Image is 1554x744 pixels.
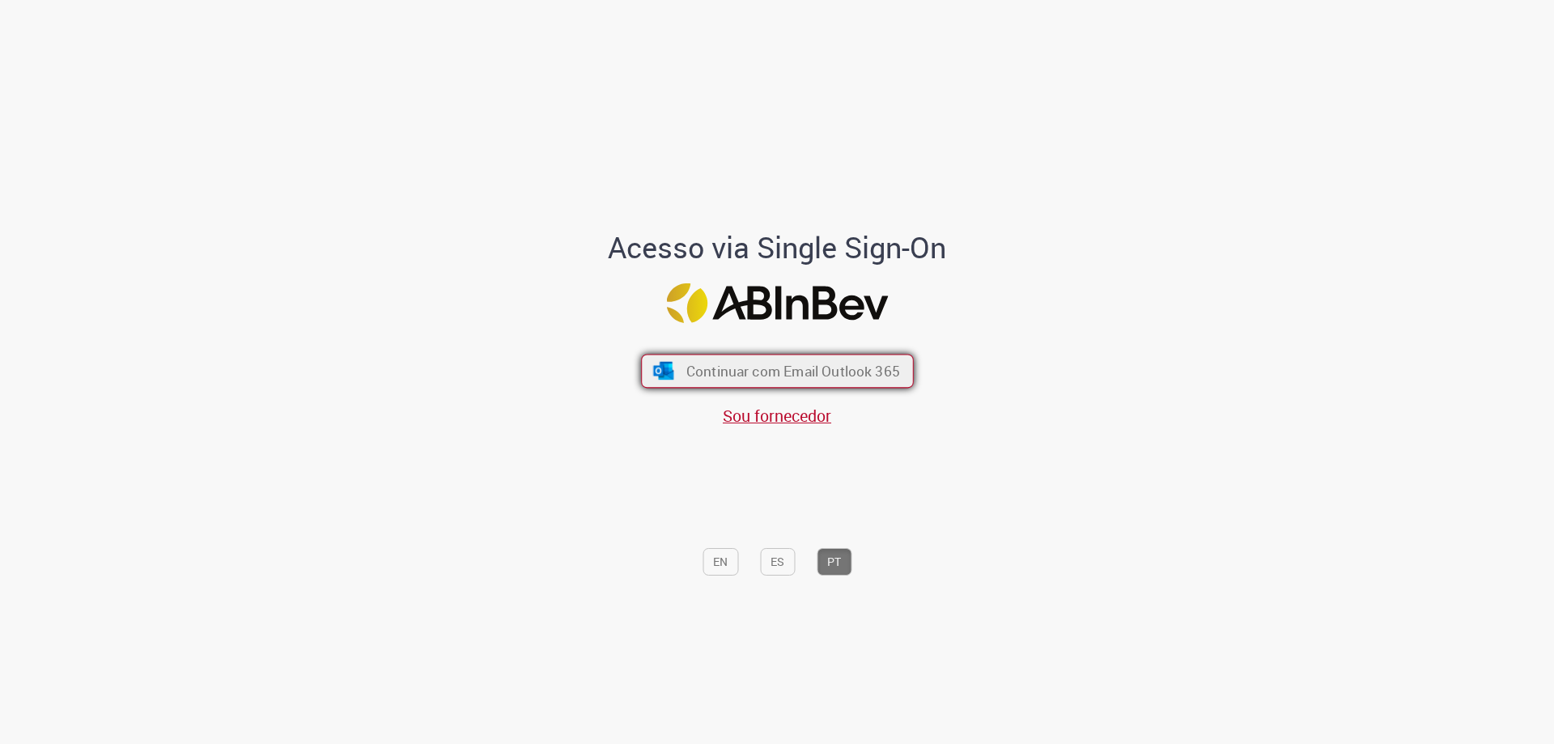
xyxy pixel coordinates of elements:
img: Logo ABInBev [666,283,888,323]
button: ícone Azure/Microsoft 360 Continuar com Email Outlook 365 [641,355,914,389]
button: ES [760,548,795,576]
h1: Acesso via Single Sign-On [553,232,1002,264]
img: ícone Azure/Microsoft 360 [652,362,675,380]
button: PT [817,548,851,576]
span: Continuar com Email Outlook 365 [686,362,899,381]
a: Sou fornecedor [723,405,831,427]
button: EN [703,548,738,576]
